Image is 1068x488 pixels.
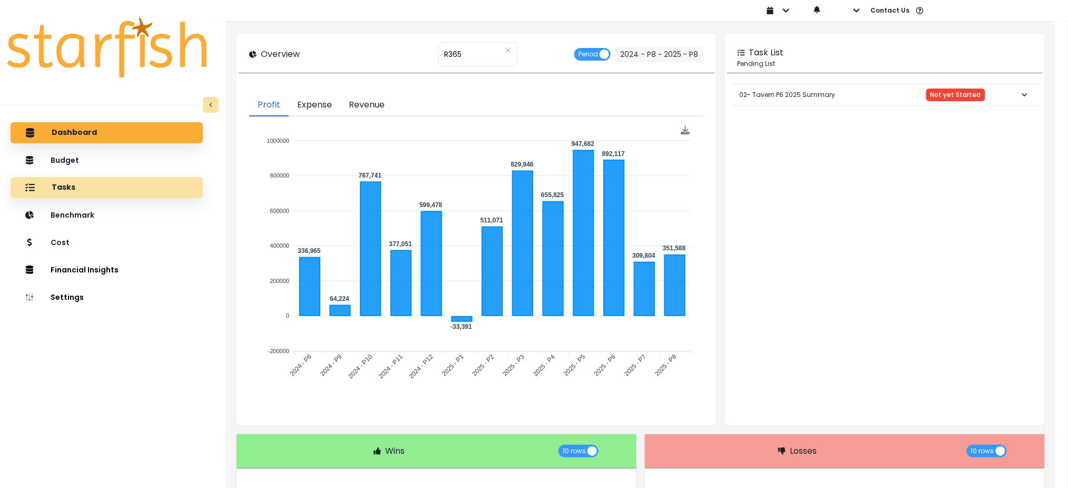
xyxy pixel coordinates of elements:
[681,126,690,135] img: Download Profit
[267,138,290,144] tspan: 1000000
[289,353,313,378] tspan: 2024 - P8
[11,287,203,308] button: Settings
[505,45,512,55] button: Clear
[261,48,300,61] p: Overview
[593,353,618,378] tspan: 2025 - P6
[579,48,598,61] span: Period
[270,172,290,179] tspan: 800000
[532,353,557,378] tspan: 2025 - P4
[790,445,817,457] p: Losses
[505,47,512,53] svg: close
[11,259,203,280] button: Financial Insights
[52,183,75,192] p: Tasks
[51,211,94,220] p: Benchmark
[681,126,690,135] div: Menu
[471,353,496,378] tspan: 2025 - P2
[563,445,586,457] span: 10 rows
[441,353,466,378] tspan: 2025 - P1
[971,445,994,457] span: 10 rows
[286,313,289,319] tspan: 0
[11,232,203,253] button: Cost
[615,46,704,62] button: 2024 - P8 ~ 2025 - P8
[731,84,1038,105] button: 02- Tavern P6 2025 SummaryNot yet Started
[270,242,290,249] tspan: 400000
[249,94,289,116] button: Profit
[319,353,344,378] tspan: 2024 - P9
[11,122,203,143] button: Dashboard
[289,94,340,116] button: Expense
[270,208,290,214] tspan: 600000
[444,43,462,65] span: R365
[654,353,679,378] tspan: 2025 - P8
[268,348,289,354] tspan: -200000
[385,445,405,457] p: Wins
[270,278,290,284] tspan: 200000
[51,238,70,247] p: Cost
[563,353,587,378] tspan: 2025 - P5
[340,94,393,116] button: Revenue
[930,91,981,99] span: Not yet Started
[749,46,784,59] p: Task List
[11,204,203,226] button: Benchmark
[502,353,526,378] tspan: 2025 - P3
[408,353,435,380] tspan: 2024 - P12
[11,177,203,198] button: Tasks
[377,353,405,380] tspan: 2024 - P11
[740,82,836,108] p: 02- Tavern P6 2025 Summary
[11,150,203,171] button: Budget
[52,128,97,138] p: Dashboard
[51,156,79,165] p: Budget
[347,353,375,380] tspan: 2024 - P10
[623,353,648,378] tspan: 2025 - P7
[738,59,1032,69] p: Pending List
